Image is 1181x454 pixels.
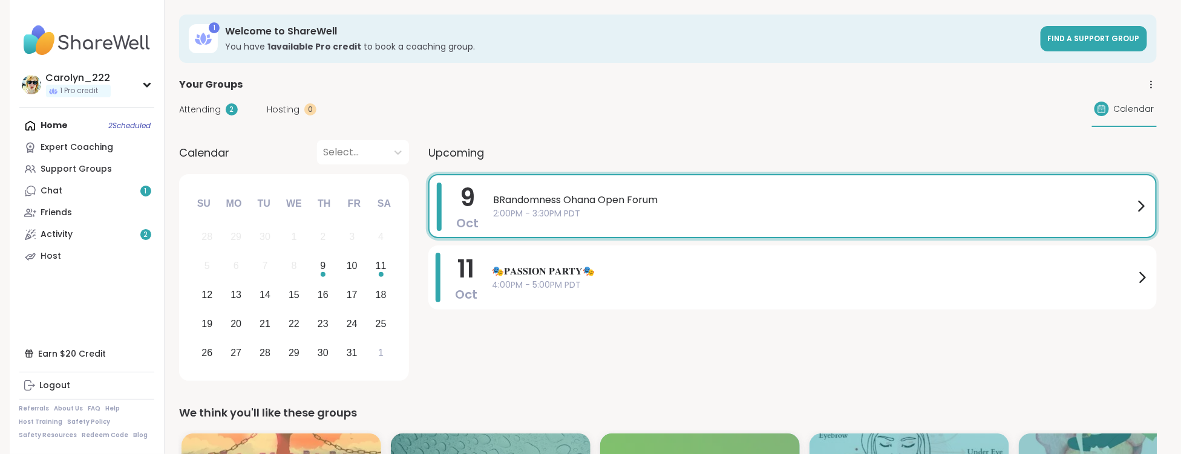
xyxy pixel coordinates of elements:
div: Choose Monday, October 13th, 2025 [223,282,249,308]
a: About Us [54,404,83,413]
div: 19 [201,316,212,332]
div: Not available Saturday, October 4th, 2025 [368,224,394,250]
div: Choose Wednesday, October 29th, 2025 [281,340,307,366]
div: Activity [41,229,73,241]
div: month 2025-10 [192,222,395,367]
div: Choose Friday, October 17th, 2025 [339,282,365,308]
h3: You have to book a coaching group. [225,41,1033,53]
a: Chat1 [19,180,154,202]
div: Expert Coaching [41,141,114,154]
div: Choose Saturday, October 18th, 2025 [368,282,394,308]
div: Not available Sunday, October 5th, 2025 [194,253,220,279]
span: BRandomness Ohana Open Forum [493,193,1134,207]
div: Logout [40,380,71,392]
div: Choose Friday, October 31st, 2025 [339,340,365,366]
div: Sa [371,190,397,217]
div: Choose Thursday, October 9th, 2025 [310,253,336,279]
div: 11 [376,258,387,274]
div: Support Groups [41,163,113,175]
div: 0 [304,103,316,115]
div: 28 [260,345,270,361]
a: Safety Policy [68,418,111,426]
div: 25 [376,316,387,332]
img: Carolyn_222 [22,75,41,94]
a: Host Training [19,418,63,426]
div: 15 [289,287,299,303]
a: Support Groups [19,158,154,180]
span: Oct [456,215,479,232]
div: 14 [260,287,270,303]
a: Help [106,404,120,413]
div: Choose Tuesday, October 14th, 2025 [252,282,278,308]
div: 22 [289,316,299,332]
div: Not available Wednesday, October 8th, 2025 [281,253,307,279]
div: Choose Monday, October 27th, 2025 [223,340,249,366]
div: Tu [250,190,277,217]
div: 28 [201,229,212,245]
a: Referrals [19,404,50,413]
div: Choose Sunday, October 12th, 2025 [194,282,220,308]
div: Su [191,190,217,217]
div: We think you'll like these groups [179,404,1157,421]
a: Host [19,245,154,267]
div: 8 [292,258,297,274]
span: Oct [455,286,477,303]
div: 16 [318,287,329,303]
div: 20 [231,316,241,332]
span: 11 [458,252,475,286]
div: 26 [201,345,212,361]
span: 2:00PM - 3:30PM PDT [493,207,1134,220]
span: Hosting [267,103,299,116]
span: Calendar [1114,103,1154,115]
div: 30 [260,229,270,245]
div: Not available Tuesday, September 30th, 2025 [252,224,278,250]
div: We [281,190,307,217]
img: ShareWell Nav Logo [19,19,154,62]
div: 17 [347,287,358,303]
div: Choose Tuesday, October 21st, 2025 [252,311,278,337]
div: 9 [320,258,326,274]
div: 1 [378,345,384,361]
div: 29 [289,345,299,361]
div: 23 [318,316,329,332]
div: Choose Friday, October 24th, 2025 [339,311,365,337]
div: Not available Friday, October 3rd, 2025 [339,224,365,250]
div: Not available Tuesday, October 7th, 2025 [252,253,278,279]
div: 30 [318,345,329,361]
div: Choose Saturday, November 1st, 2025 [368,340,394,366]
a: Logout [19,375,154,397]
div: Th [311,190,338,217]
div: 1 [292,229,297,245]
div: Choose Monday, October 20th, 2025 [223,311,249,337]
div: Not available Monday, September 29th, 2025 [223,224,249,250]
div: 1 [209,22,220,33]
div: 13 [231,287,241,303]
a: Safety Resources [19,431,77,439]
span: 9 [460,181,475,215]
span: Your Groups [179,77,243,92]
a: Friends [19,202,154,224]
div: Choose Sunday, October 26th, 2025 [194,340,220,366]
div: 6 [234,258,239,274]
div: 27 [231,345,241,361]
div: Friends [41,207,73,219]
a: Blog [134,431,148,439]
div: Choose Tuesday, October 28th, 2025 [252,340,278,366]
div: Not available Sunday, September 28th, 2025 [194,224,220,250]
div: 10 [347,258,358,274]
div: Mo [220,190,247,217]
h3: Welcome to ShareWell [225,25,1033,38]
div: Choose Wednesday, October 22nd, 2025 [281,311,307,337]
span: Attending [179,103,221,116]
div: Choose Saturday, October 11th, 2025 [368,253,394,279]
div: 4 [378,229,384,245]
div: Carolyn_222 [46,71,111,85]
div: Fr [341,190,367,217]
div: Not available Thursday, October 2nd, 2025 [310,224,336,250]
div: Not available Wednesday, October 1st, 2025 [281,224,307,250]
a: Activity2 [19,224,154,245]
div: 18 [376,287,387,303]
div: 2 [226,103,238,115]
div: Choose Saturday, October 25th, 2025 [368,311,394,337]
div: 24 [347,316,358,332]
